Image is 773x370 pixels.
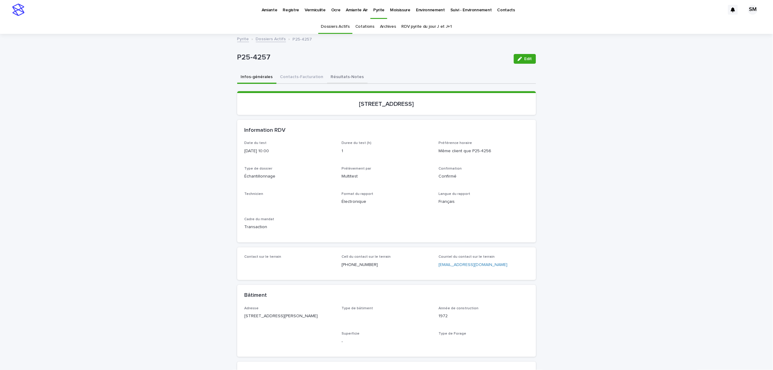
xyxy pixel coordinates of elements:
[342,148,431,154] p: 1
[439,199,529,205] p: Français
[293,35,312,42] p: P25-4257
[277,71,327,84] button: Contacts-Facturation
[327,71,368,84] button: Résultats-Notes
[402,20,452,34] a: RDV pyrite du jour J et J+1
[245,217,274,221] span: Cadre du mandat
[439,313,529,319] p: 1972
[439,173,529,180] p: Confirmé
[439,332,467,336] span: Type de Forage
[342,199,431,205] p: Électronique
[342,332,360,336] span: Superficie
[245,148,335,154] p: [DATE] 10:00
[342,167,371,171] span: Prélèvement par
[12,4,24,16] img: stacker-logo-s-only.png
[342,192,373,196] span: Format du rapport
[245,100,529,108] p: [STREET_ADDRESS]
[439,307,479,310] span: Année de construction
[245,313,335,319] p: [STREET_ADDRESS][PERSON_NAME]
[237,35,249,42] a: Pyrite
[342,173,431,180] p: Multitest
[237,53,509,62] p: P25-4257
[237,71,277,84] button: Infos-générales
[245,127,286,134] h2: Information RDV
[355,20,374,34] a: Cotations
[321,20,350,34] a: Dossiers Actifs
[514,54,536,64] button: Edit
[748,5,758,15] div: SM
[245,307,259,310] span: Adresse
[524,57,532,61] span: Edit
[439,167,462,171] span: Confirmation
[380,20,396,34] a: Archives
[342,255,391,259] span: Cell du contact sur le terrain
[342,141,371,145] span: Duree du test (h)
[245,192,263,196] span: Technicien
[245,141,267,145] span: Date du test
[342,339,431,345] p: -
[439,192,471,196] span: Langue du rapport
[256,35,286,42] a: Dossiers Actifs
[439,263,508,267] a: [EMAIL_ADDRESS][DOMAIN_NAME]
[245,167,273,171] span: Type de dossier
[439,148,529,154] p: Même client que P25-4256
[245,255,281,259] span: Contact sur le terrain
[245,173,335,180] p: Échantillonnage
[342,262,431,268] p: [PHONE_NUMBER]
[245,292,267,299] h2: Bâtiment
[439,141,472,145] span: Préférence horaire
[245,224,335,230] p: Transaction
[342,307,373,310] span: Type de bâtiment
[439,255,495,259] span: Courriel du contact sur le terrain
